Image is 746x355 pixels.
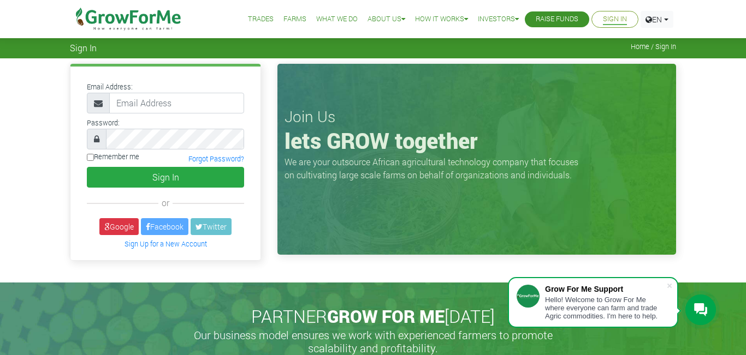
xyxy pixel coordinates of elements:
label: Password: [87,118,120,128]
span: GROW FOR ME [327,304,445,328]
a: What We Do [316,14,358,25]
a: About Us [368,14,405,25]
button: Sign In [87,167,244,188]
a: EN [641,11,673,28]
h2: PARTNER [DATE] [74,306,672,327]
a: Trades [248,14,274,25]
a: Farms [283,14,306,25]
a: Forgot Password? [188,154,244,163]
div: or [87,196,244,209]
label: Remember me [87,152,139,162]
h5: Our business model ensures we work with experienced farmers to promote scalability and profitabil... [182,328,564,354]
h1: lets GROW together [285,128,669,154]
div: Hello! Welcome to Grow For Me where everyone can farm and trade Agric commodities. I'm here to help. [545,296,666,320]
input: Remember me [87,154,94,161]
a: How it Works [415,14,468,25]
a: Google [99,218,139,235]
label: Email Address: [87,82,133,92]
a: Investors [478,14,519,25]
span: Sign In [70,43,97,53]
input: Email Address [109,93,244,113]
a: Sign Up for a New Account [125,239,207,248]
a: Raise Funds [536,14,578,25]
h3: Join Us [285,107,669,126]
p: We are your outsource African agricultural technology company that focuses on cultivating large s... [285,155,585,182]
span: Home / Sign In [631,43,676,51]
a: Sign In [603,14,627,25]
div: Grow For Me Support [545,285,666,293]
